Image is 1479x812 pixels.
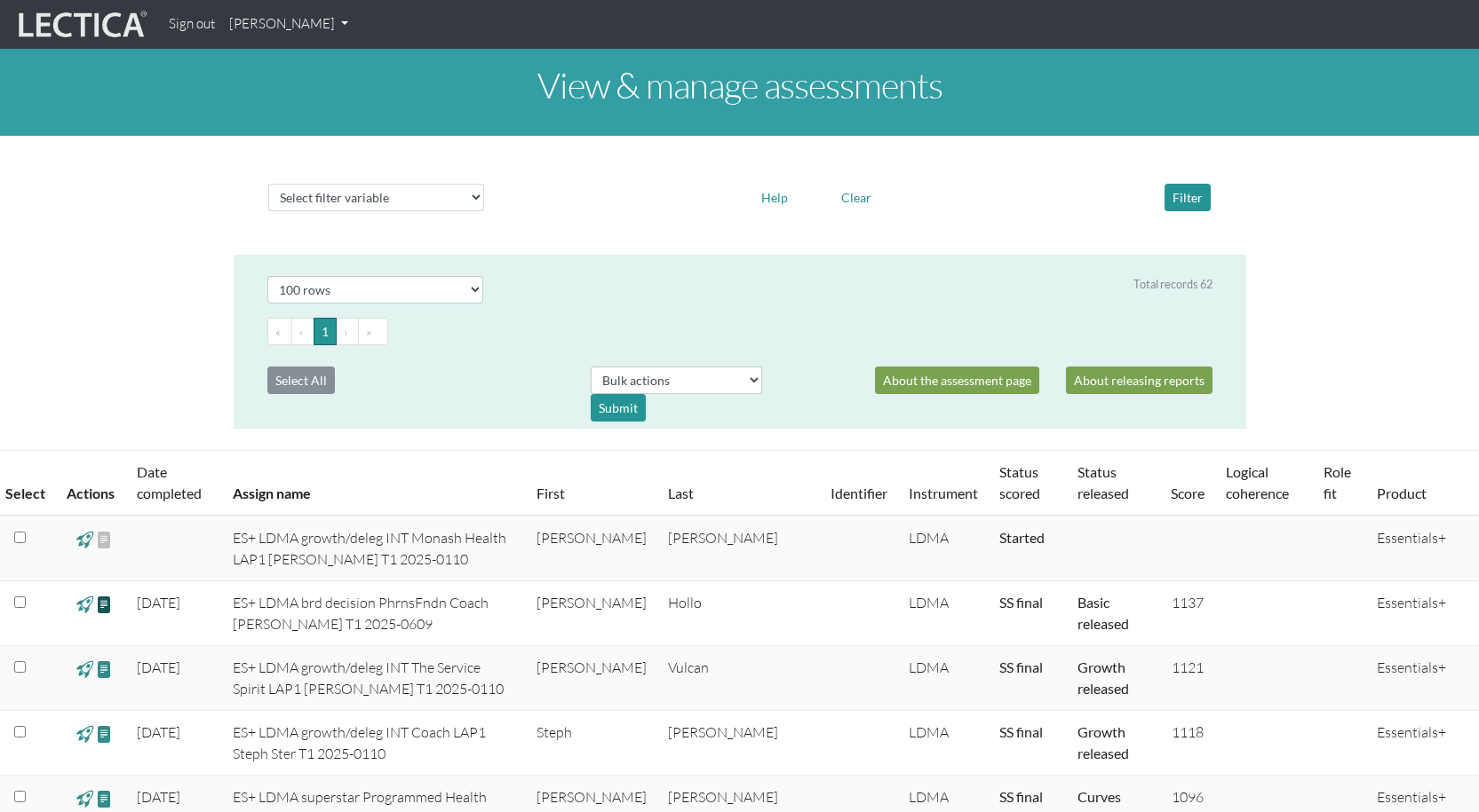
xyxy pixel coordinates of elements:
[1077,594,1129,632] a: Basic released = basic report without a score has been released, Score(s) released = for Lectica ...
[1077,658,1129,697] a: Basic released = basic report without a score has been released, Score(s) released = for Lectica ...
[526,516,657,581] td: [PERSON_NAME]
[831,485,887,501] a: Identifier
[314,318,337,345] button: Go to page 1
[56,451,126,516] th: Actions
[999,723,1043,740] a: Completed = assessment has been completed; CS scored = assessment has been CLAS scored; LS scored...
[753,184,796,211] button: Help
[1324,463,1351,501] a: Role fit
[96,594,113,614] span: view
[1377,485,1427,501] a: Product
[76,529,93,549] span: view
[1172,788,1204,806] span: 1096
[526,711,657,776] td: Steph
[1133,276,1213,293] div: Total records 62
[999,594,1043,611] a: Completed = assessment has been completed; CS scored = assessment has been CLAS scored; LS scored...
[1226,463,1289,501] a: Logical coherence
[1366,646,1479,711] td: Essentials+
[753,187,796,204] a: Help
[14,8,147,42] img: lecticalive
[76,658,93,679] span: view
[898,711,989,776] td: LDMA
[1066,367,1213,394] a: About releasing reports
[126,711,222,776] td: [DATE]
[222,646,526,711] td: ES+ LDMA growth/deleg INT The Service Spirit LAP1 [PERSON_NAME] T1 2025-0110
[267,367,335,394] button: Select All
[898,646,989,711] td: LDMA
[909,485,978,501] a: Instrument
[999,463,1040,501] a: Status scored
[657,711,820,776] td: [PERSON_NAME]
[137,463,202,501] a: Date completed
[1366,711,1479,776] td: Essentials+
[657,516,820,581] td: [PERSON_NAME]
[1077,463,1129,501] a: Status released
[999,529,1045,546] a: Completed = assessment has been completed; CS scored = assessment has been CLAS scored; LS scored...
[76,723,93,744] span: view
[999,658,1043,675] a: Completed = assessment has been completed; CS scored = assessment has been CLAS scored; LS scored...
[126,646,222,711] td: [DATE]
[76,594,93,614] span: view
[162,7,222,42] a: Sign out
[222,516,526,581] td: ES+ LDMA growth/deleg INT Monash Health LAP1 [PERSON_NAME] T1 2025-0110
[96,788,113,808] span: view
[222,451,526,516] th: Assign name
[1366,516,1479,581] td: Essentials+
[96,658,113,679] span: view
[898,516,989,581] td: LDMA
[526,581,657,646] td: [PERSON_NAME]
[537,485,565,501] a: First
[1165,184,1211,211] button: Filter
[875,367,1039,394] a: About the assessment page
[833,184,879,211] button: Clear
[1171,485,1205,501] a: Score
[96,529,113,550] span: view
[898,581,989,646] td: LDMA
[999,788,1043,805] a: Completed = assessment has been completed; CS scored = assessment has been CLAS scored; LS scored...
[126,581,222,646] td: [DATE]
[657,581,820,646] td: Hollo
[1077,723,1129,761] a: Basic released = basic report without a score has been released, Score(s) released = for Lectica ...
[1366,581,1479,646] td: Essentials+
[1172,723,1204,741] span: 1118
[222,711,526,776] td: ES+ LDMA growth/deleg INT Coach LAP1 Steph Ster T1 2025-0110
[1172,658,1204,676] span: 1121
[222,7,355,42] a: [PERSON_NAME]
[657,646,820,711] td: Vulcan
[668,485,694,501] a: Last
[591,394,646,422] div: Submit
[1172,594,1204,611] span: 1137
[267,318,1213,345] ul: Pagination
[526,646,657,711] td: [PERSON_NAME]
[222,581,526,646] td: ES+ LDMA brd decision PhrnsFndn Coach [PERSON_NAME] T1 2025-0609
[76,788,93,808] span: view
[96,723,113,744] span: view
